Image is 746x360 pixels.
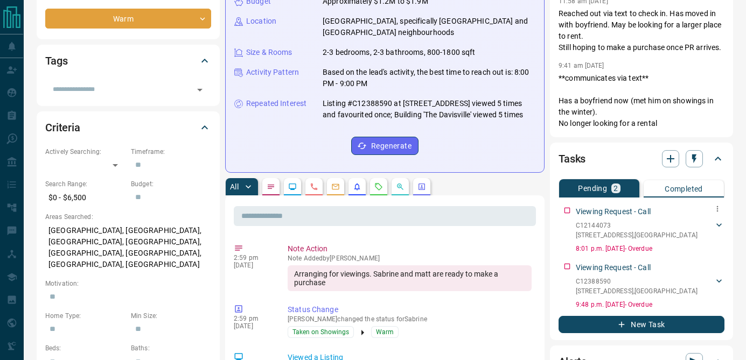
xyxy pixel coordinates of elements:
[246,47,292,58] p: Size & Rooms
[576,286,698,296] p: [STREET_ADDRESS] , [GEOGRAPHIC_DATA]
[45,189,126,207] p: $0 - $6,500
[45,279,211,288] p: Motivation:
[246,67,299,78] p: Activity Pattern
[246,98,306,109] p: Repeated Interest
[45,212,211,222] p: Areas Searched:
[45,52,67,69] h2: Tags
[665,185,703,193] p: Completed
[559,8,724,53] p: Reached out via text to check in. Has moved in with boyfriend. May be looking for a larger place ...
[559,316,724,333] button: New Task
[288,182,297,191] svg: Lead Browsing Activity
[417,182,426,191] svg: Agent Actions
[234,254,271,262] p: 2:59 pm
[323,67,535,89] p: Based on the lead's activity, the best time to reach out is: 8:00 PM - 9:00 PM
[576,300,724,309] p: 9:48 p.m. [DATE] - Overdue
[376,327,394,337] span: Warm
[576,244,724,253] p: 8:01 p.m. [DATE] - Overdue
[45,48,211,74] div: Tags
[288,243,532,255] p: Note Action
[323,16,535,38] p: [GEOGRAPHIC_DATA], specifically [GEOGRAPHIC_DATA] and [GEOGRAPHIC_DATA] neighbourhoods
[576,221,698,230] p: C12144073
[559,73,724,163] p: **communicates via text** Has a boyfriend now (met him on showings in the winter). No longer look...
[45,119,80,136] h2: Criteria
[331,182,340,191] svg: Emails
[576,218,724,242] div: C12144073[STREET_ADDRESS],[GEOGRAPHIC_DATA]
[234,262,271,269] p: [DATE]
[131,147,211,157] p: Timeframe:
[230,183,239,190] p: All
[45,179,126,189] p: Search Range:
[576,262,651,273] p: Viewing Request - Call
[131,179,211,189] p: Budget:
[288,265,532,291] div: Arranging for viewings. Sabrine and matt are ready to make a purchase
[559,62,604,69] p: 9:41 am [DATE]
[292,327,349,337] span: Taken on Showings
[613,185,618,192] p: 2
[396,182,405,191] svg: Opportunities
[45,9,211,29] div: Warm
[310,182,318,191] svg: Calls
[576,274,724,298] div: C12388590[STREET_ADDRESS],[GEOGRAPHIC_DATA]
[576,277,698,286] p: C12388590
[288,315,532,323] p: [PERSON_NAME] changed the status for Sabrine
[374,182,383,191] svg: Requests
[559,146,724,172] div: Tasks
[131,311,211,321] p: Min Size:
[45,115,211,140] div: Criteria
[576,206,651,217] p: Viewing Request - Call
[576,230,698,240] p: [STREET_ADDRESS] , [GEOGRAPHIC_DATA]
[578,185,607,192] p: Pending
[288,304,532,315] p: Status Change
[351,137,419,155] button: Regenerate
[559,150,585,167] h2: Tasks
[323,47,476,58] p: 2-3 bedrooms, 2-3 bathrooms, 800-1800 sqft
[192,82,207,97] button: Open
[45,311,126,321] p: Home Type:
[246,16,276,27] p: Location
[45,147,126,157] p: Actively Searching:
[353,182,361,191] svg: Listing Alerts
[234,315,271,322] p: 2:59 pm
[323,98,535,121] p: Listing #C12388590 at [STREET_ADDRESS] viewed 5 times and favourited once; Building 'The Davisvil...
[267,182,275,191] svg: Notes
[45,343,126,353] p: Beds:
[234,322,271,330] p: [DATE]
[131,343,211,353] p: Baths:
[45,222,211,273] p: [GEOGRAPHIC_DATA], [GEOGRAPHIC_DATA], [GEOGRAPHIC_DATA], [GEOGRAPHIC_DATA], [GEOGRAPHIC_DATA], [G...
[288,255,532,262] p: Note Added by [PERSON_NAME]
